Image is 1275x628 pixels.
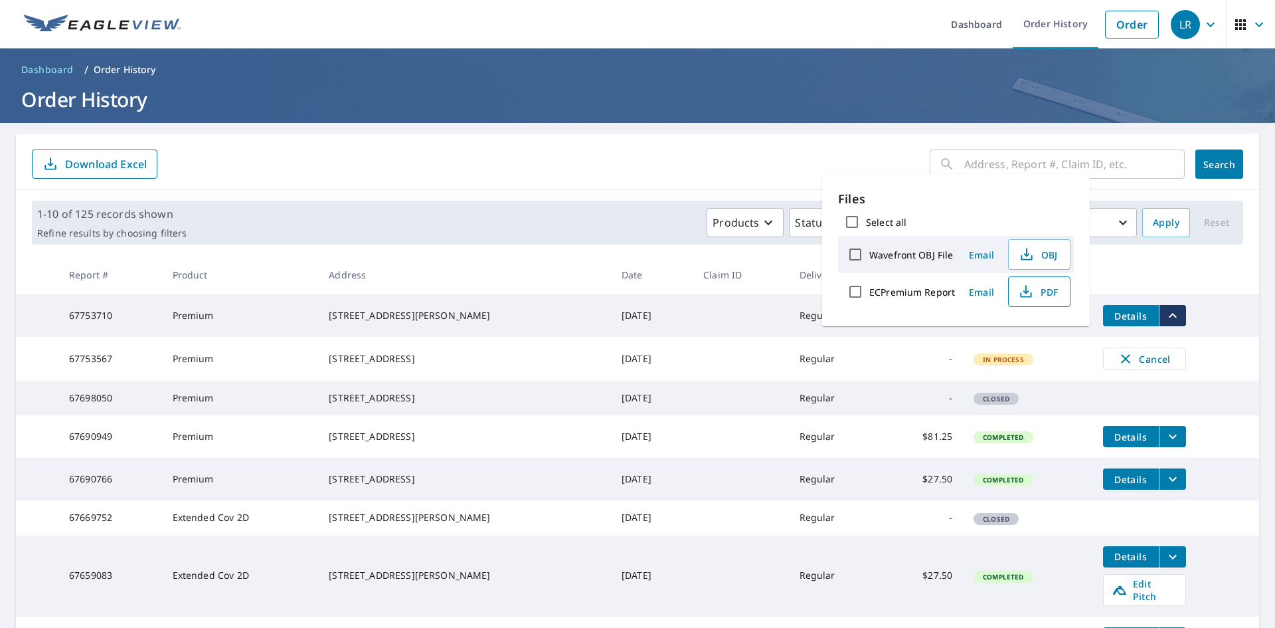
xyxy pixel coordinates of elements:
button: detailsBtn-67753710 [1103,305,1159,326]
button: PDF [1008,276,1070,307]
td: Extended Cov 2D [162,536,319,617]
label: Select all [866,216,906,229]
button: Download Excel [32,150,157,179]
td: Regular [789,337,882,381]
td: $27.50 [881,458,963,500]
button: filesDropdownBtn-67690949 [1159,426,1186,447]
span: Dashboard [21,63,74,76]
span: Details [1111,550,1151,563]
span: OBJ [1017,247,1059,262]
img: EV Logo [24,15,181,35]
nav: breadcrumb [16,59,1259,80]
span: Details [1111,431,1151,443]
td: 67753710 [58,294,162,337]
td: Regular [789,500,882,535]
td: [DATE] [611,415,693,458]
td: 67698050 [58,381,162,415]
a: Edit Pitch [1103,574,1186,606]
span: Search [1206,158,1232,171]
div: [STREET_ADDRESS] [329,472,600,486]
button: filesDropdownBtn-67753710 [1159,305,1186,326]
input: Address, Report #, Claim ID, etc. [964,146,1185,183]
td: [DATE] [611,536,693,617]
th: Product [162,255,319,294]
button: detailsBtn-67690949 [1103,426,1159,447]
span: Details [1111,310,1151,322]
button: Cancel [1103,348,1186,370]
li: / [84,62,88,78]
td: [DATE] [611,458,693,500]
td: Extended Cov 2D [162,500,319,535]
td: [DATE] [611,294,693,337]
div: [STREET_ADDRESS] [329,352,600,366]
td: $81.25 [881,415,963,458]
td: Regular [789,294,882,337]
button: Apply [1142,208,1190,237]
span: Cancel [1117,351,1172,367]
td: 67690949 [58,415,162,458]
div: LR [1171,10,1200,39]
span: Completed [975,572,1031,581]
label: Wavefront OBJ File [869,249,953,261]
span: Email [966,286,997,298]
td: [DATE] [611,337,693,381]
p: Order History [94,63,156,76]
td: 67753567 [58,337,162,381]
th: Address [318,255,611,294]
label: ECPremium Report [869,286,955,298]
p: Files [838,190,1074,208]
td: Premium [162,294,319,337]
button: OBJ [1008,239,1070,270]
span: Email [966,249,997,261]
button: Status [789,208,852,237]
td: 67690766 [58,458,162,500]
button: filesDropdownBtn-67659083 [1159,546,1186,568]
div: [STREET_ADDRESS][PERSON_NAME] [329,569,600,582]
td: - [881,500,963,535]
td: Regular [789,536,882,617]
div: [STREET_ADDRESS] [329,391,600,405]
td: Premium [162,458,319,500]
td: [DATE] [611,381,693,415]
span: In Process [975,355,1032,364]
td: $27.50 [881,536,963,617]
span: Apply [1153,215,1179,231]
td: Premium [162,381,319,415]
div: [STREET_ADDRESS][PERSON_NAME] [329,309,600,322]
span: Edit Pitch [1112,577,1177,603]
td: Regular [789,381,882,415]
div: [STREET_ADDRESS] [329,430,600,443]
button: Products [707,208,784,237]
th: Claim ID [693,255,788,294]
p: Products [713,215,759,231]
button: filesDropdownBtn-67690766 [1159,469,1186,490]
td: 67659083 [58,536,162,617]
span: Closed [975,514,1017,524]
td: [DATE] [611,500,693,535]
button: detailsBtn-67659083 [1103,546,1159,568]
td: Premium [162,337,319,381]
p: Download Excel [65,157,147,171]
td: Premium [162,415,319,458]
button: Email [960,282,1003,302]
th: Report # [58,255,162,294]
p: Refine results by choosing filters [37,227,187,239]
span: Details [1111,473,1151,486]
th: Delivery [789,255,882,294]
span: Completed [975,433,1031,442]
button: Search [1195,150,1243,179]
span: Completed [975,475,1031,484]
p: 1-10 of 125 records shown [37,206,187,222]
h1: Order History [16,86,1259,113]
a: Dashboard [16,59,79,80]
td: - [881,337,963,381]
p: Status [795,215,827,231]
td: 67669752 [58,500,162,535]
button: detailsBtn-67690766 [1103,469,1159,490]
span: Closed [975,394,1017,403]
div: [STREET_ADDRESS][PERSON_NAME] [329,511,600,524]
td: - [881,381,963,415]
th: Date [611,255,693,294]
td: Regular [789,415,882,458]
span: PDF [1017,284,1059,300]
